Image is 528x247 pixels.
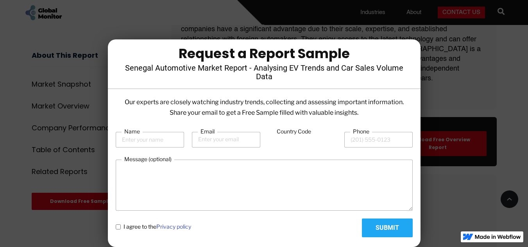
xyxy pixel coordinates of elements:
label: Email [198,128,217,135]
input: Enter your name [116,132,184,147]
p: Our experts are closely watching industry trends, collecting and assessing important information.... [116,97,413,118]
input: (201) 555-0123 [344,132,413,147]
label: Name [122,128,143,135]
label: Message (optional) [122,155,174,163]
a: Privacy policy [156,223,191,230]
label: Phone [350,128,372,135]
span: I agree to the [123,223,191,231]
input: Submit [362,219,413,237]
h4: Senegal Automotive Market Report - Analysing EV Trends and Car Sales Volume Data [120,64,409,81]
label: Country Code [274,128,314,135]
div: Request a Report Sample [120,47,409,60]
input: Enter your email [192,132,260,147]
form: Email Form-Report Page [116,128,413,237]
img: Made in Webflow [475,235,521,239]
input: I agree to thePrivacy policy [116,224,121,229]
